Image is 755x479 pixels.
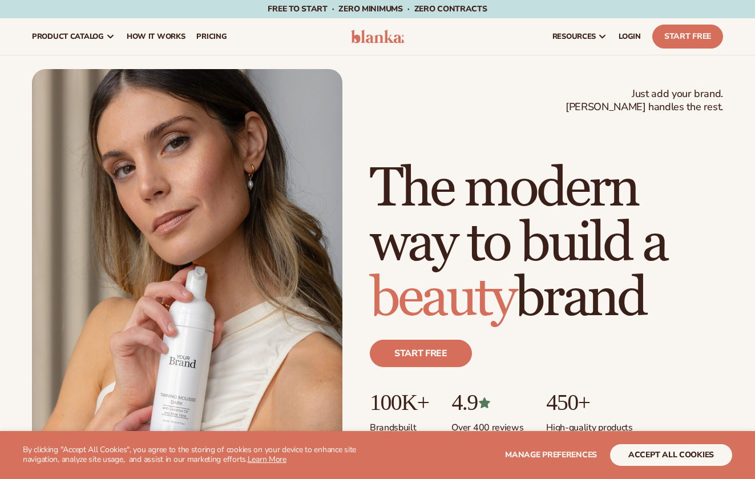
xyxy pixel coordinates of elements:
[268,3,487,14] span: Free to start · ZERO minimums · ZERO contracts
[546,415,632,434] p: High-quality products
[370,265,515,332] span: beauty
[196,32,227,41] span: pricing
[351,30,405,43] img: logo
[619,32,641,41] span: LOGIN
[191,18,232,55] a: pricing
[451,415,523,434] p: Over 400 reviews
[613,18,647,55] a: LOGIN
[505,444,597,466] button: Manage preferences
[26,18,121,55] a: product catalog
[127,32,185,41] span: How It Works
[121,18,191,55] a: How It Works
[610,444,732,466] button: accept all cookies
[32,69,342,461] img: Female holding tanning mousse.
[566,87,723,114] span: Just add your brand. [PERSON_NAME] handles the rest.
[32,32,104,41] span: product catalog
[370,390,429,415] p: 100K+
[652,25,723,49] a: Start Free
[370,340,472,367] a: Start free
[451,390,523,415] p: 4.9
[546,390,632,415] p: 450+
[23,445,366,465] p: By clicking "Accept All Cookies", you agree to the storing of cookies on your device to enhance s...
[547,18,613,55] a: resources
[552,32,596,41] span: resources
[370,415,429,434] p: Brands built
[370,162,723,326] h1: The modern way to build a brand
[248,454,286,465] a: Learn More
[505,449,597,460] span: Manage preferences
